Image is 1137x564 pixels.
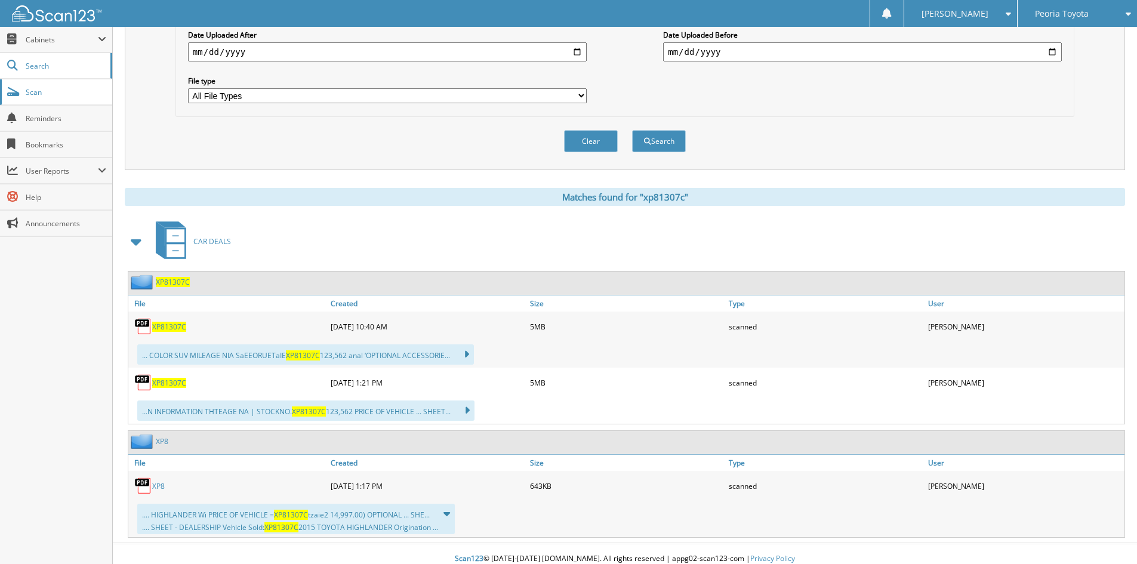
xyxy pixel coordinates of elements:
[726,455,925,471] a: Type
[564,130,618,152] button: Clear
[156,277,190,287] a: XP81307C
[149,218,231,265] a: CAR DEALS
[26,140,106,150] span: Bookmarks
[663,42,1062,61] input: end
[156,436,168,446] a: XP8
[137,400,474,421] div: ...N INFORMATION THTEAGE NA | STOCKNO. 123,562 PRICE OF VEHICLE ... SHEET...
[925,455,1124,471] a: User
[134,318,152,335] img: PDF.png
[134,477,152,495] img: PDF.png
[274,510,308,520] span: XP81307C
[142,522,450,532] div: .... SHEET - DEALERSHIP Vehicle Sold: 2015 TOYOTA HIGHLANDER Origination ...
[152,322,186,332] a: XP81307C
[1077,507,1137,564] iframe: Chat Widget
[152,481,165,491] a: XP8
[26,87,106,97] span: Scan
[125,188,1125,206] div: Matches found for "xp81307c"
[925,371,1124,395] div: [PERSON_NAME]
[137,504,455,534] div: .... HIGHLANDER Wi PRICE OF VEHICLE = tzaie2 14,997.00) OPTIONAL ... SHE...
[152,378,186,388] a: XP81307C
[663,30,1062,40] label: Date Uploaded Before
[925,295,1124,312] a: User
[726,295,925,312] a: Type
[131,434,156,449] img: folder2.png
[131,275,156,289] img: folder2.png
[137,344,474,365] div: ... COLOR SUV MILEAGE NIA SaEEORUETaIE 123,562 anal ‘OPTIONAL ACCESSORIE...
[188,42,587,61] input: start
[188,30,587,40] label: Date Uploaded After
[726,474,925,498] div: scanned
[26,113,106,124] span: Reminders
[750,553,795,563] a: Privacy Policy
[328,455,527,471] a: Created
[26,35,98,45] span: Cabinets
[328,295,527,312] a: Created
[527,315,726,338] div: 5MB
[12,5,101,21] img: scan123-logo-white.svg
[26,192,106,202] span: Help
[26,166,98,176] span: User Reports
[455,553,483,563] span: Scan123
[1035,10,1089,17] span: Peoria Toyota
[188,76,587,86] label: File type
[527,295,726,312] a: Size
[925,315,1124,338] div: [PERSON_NAME]
[527,371,726,395] div: 5MB
[527,455,726,471] a: Size
[193,236,231,246] span: CAR DEALS
[128,295,328,312] a: File
[264,522,298,532] span: XP81307C
[726,315,925,338] div: scanned
[925,474,1124,498] div: [PERSON_NAME]
[328,315,527,338] div: [DATE] 10:40 AM
[726,371,925,395] div: scanned
[328,371,527,395] div: [DATE] 1:21 PM
[632,130,686,152] button: Search
[26,61,104,71] span: Search
[527,474,726,498] div: 643KB
[922,10,988,17] span: [PERSON_NAME]
[128,455,328,471] a: File
[286,350,320,360] span: XP81307C
[26,218,106,229] span: Announcements
[328,474,527,498] div: [DATE] 1:17 PM
[292,406,326,417] span: XP81307C
[134,374,152,392] img: PDF.png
